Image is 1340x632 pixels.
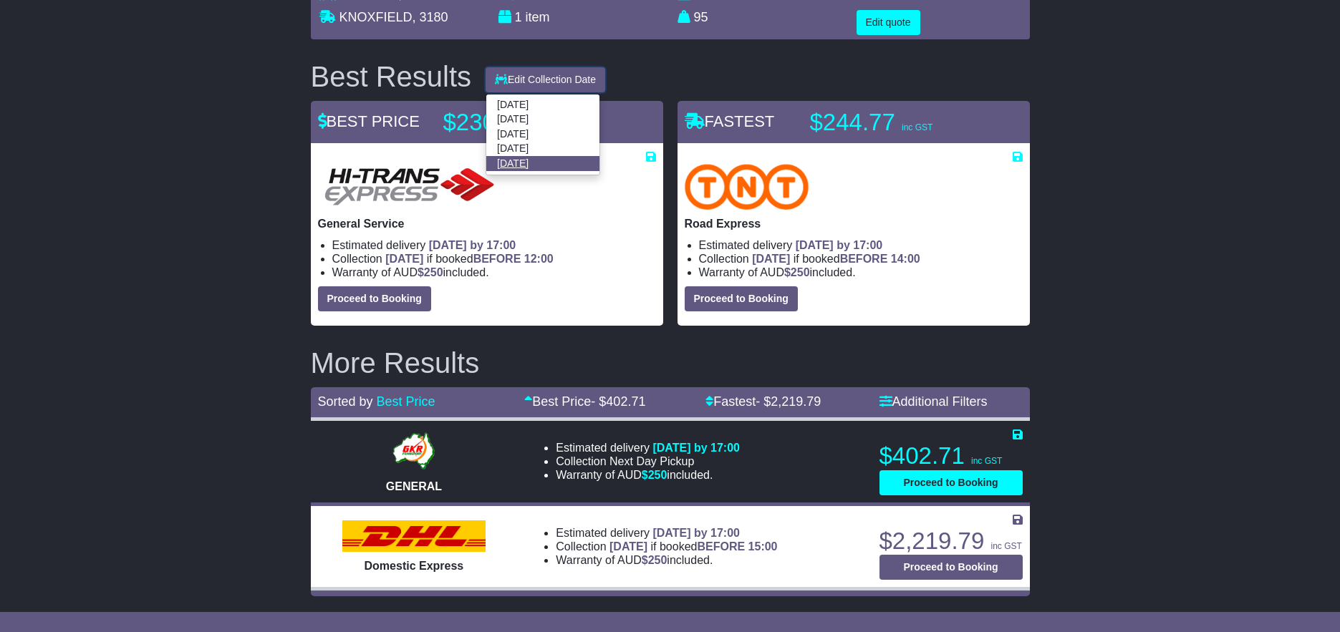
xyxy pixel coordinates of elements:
span: 15:00 [748,540,778,553]
span: inc GST [990,541,1021,551]
a: Best Price [377,394,435,409]
a: [DATE] [486,142,599,156]
span: 95 [694,10,708,24]
span: BEST PRICE [318,112,420,130]
p: $244.77 [810,108,989,137]
span: 1 [515,10,522,24]
span: if booked [752,253,920,265]
img: GKR: GENERAL [389,429,438,472]
span: , 3180 [413,10,448,24]
span: 250 [648,469,667,481]
span: 14:00 [891,253,920,265]
span: Next Day Pickup [609,455,694,467]
span: GENERAL [386,480,442,492]
span: BEFORE [473,253,521,265]
li: Collection [556,454,740,468]
span: KNOXFIELD [339,10,413,24]
span: if booked [609,540,777,553]
span: Sorted by [318,394,373,409]
button: Proceed to Booking [879,470,1023,495]
span: [DATE] [609,540,647,553]
button: Proceed to Booking [879,555,1023,580]
span: 250 [648,554,667,566]
li: Estimated delivery [332,238,656,252]
a: Additional Filters [879,394,988,409]
span: - $ [756,394,821,409]
span: [DATE] [385,253,423,265]
li: Collection [332,252,656,266]
span: [DATE] by 17:00 [652,527,740,539]
li: Warranty of AUD included. [556,553,777,567]
span: 402.71 [606,394,645,409]
span: 250 [791,266,810,278]
li: Collection [699,252,1023,266]
p: $230.63 [443,108,622,137]
li: Warranty of AUD included. [332,266,656,279]
span: $ [642,469,667,481]
a: [DATE] [486,156,599,170]
span: [DATE] by 17:00 [429,239,516,251]
p: General Service [318,217,656,230]
span: $ [418,266,443,278]
span: Domestic Express [365,560,464,572]
a: [DATE] [486,98,599,112]
span: item [526,10,550,24]
span: 2,219.79 [771,394,821,409]
span: FASTEST [685,112,775,130]
li: Estimated delivery [699,238,1023,252]
a: Best Price- $402.71 [524,394,645,409]
span: - $ [591,394,645,409]
button: Edit Collection Date [486,67,605,92]
li: Estimated delivery [556,441,740,454]
button: Proceed to Booking [685,286,798,311]
span: inc GST [902,122,932,132]
span: BEFORE [697,540,745,553]
p: $402.71 [879,442,1023,470]
img: DHL: Domestic Express [342,520,486,552]
span: $ [642,554,667,566]
h2: More Results [311,347,1030,379]
li: Estimated delivery [556,526,777,540]
button: Proceed to Booking [318,286,431,311]
span: 12:00 [524,253,554,265]
img: TNT Domestic: Road Express [685,164,809,210]
img: HiTrans: General Service [318,164,501,210]
span: [DATE] by 17:00 [652,442,740,454]
span: [DATE] by 17:00 [796,239,883,251]
li: Warranty of AUD included. [556,468,740,482]
span: 250 [424,266,443,278]
li: Collection [556,540,777,553]
span: if booked [385,253,553,265]
button: Edit quote [857,10,920,35]
li: Warranty of AUD included. [699,266,1023,279]
a: Fastest- $2,219.79 [705,394,821,409]
p: $2,219.79 [879,527,1023,555]
a: [DATE] [486,112,599,127]
p: Road Express [685,217,1023,230]
a: [DATE] [486,127,599,141]
span: [DATE] [752,253,790,265]
span: $ [784,266,810,278]
span: BEFORE [840,253,888,265]
span: inc GST [971,456,1002,466]
div: Best Results [304,61,479,92]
